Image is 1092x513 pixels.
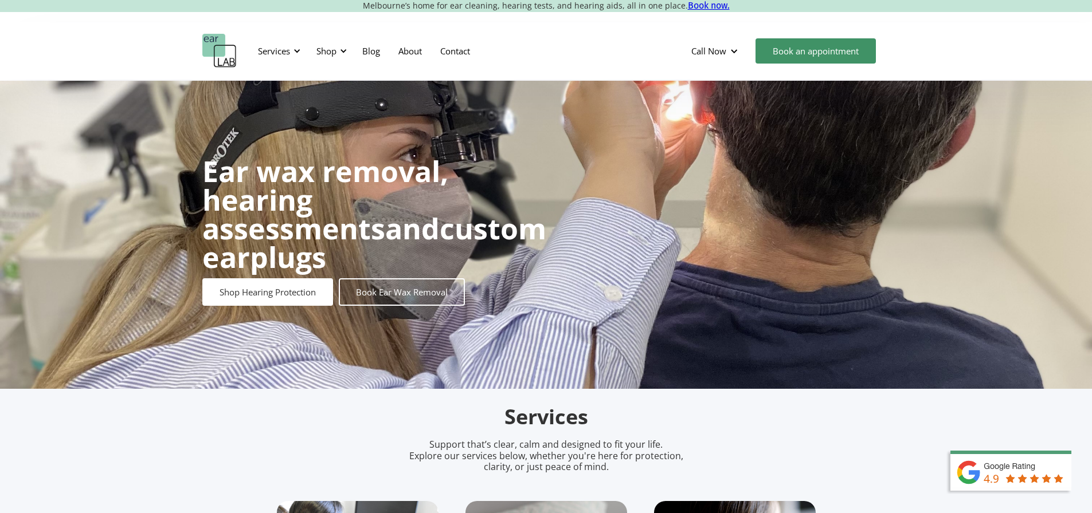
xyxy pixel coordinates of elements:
a: Book Ear Wax Removal [339,278,465,306]
div: Services [251,34,304,68]
a: About [389,34,431,68]
a: Contact [431,34,479,68]
a: Blog [353,34,389,68]
h2: Services [277,404,816,431]
a: home [202,34,237,68]
a: Shop Hearing Protection [202,278,333,306]
strong: custom earplugs [202,209,546,277]
div: Call Now [682,34,750,68]
div: Call Now [691,45,726,57]
h1: and [202,157,546,271]
div: Shop [310,34,350,68]
div: Services [258,45,290,57]
a: Book an appointment [756,38,876,64]
p: Support that’s clear, calm and designed to fit your life. Explore our services below, whether you... [394,439,698,472]
div: Shop [316,45,336,57]
strong: Ear wax removal, hearing assessments [202,152,448,248]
